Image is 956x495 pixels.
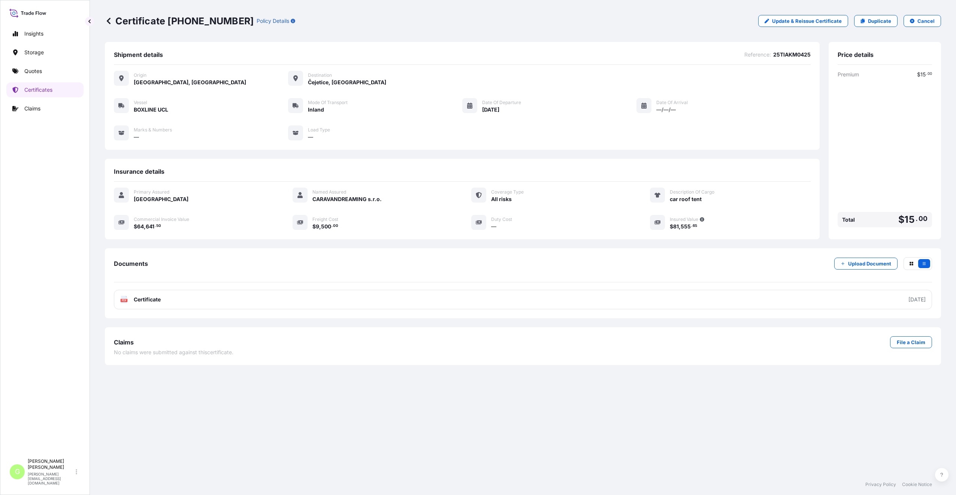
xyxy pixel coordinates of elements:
[24,30,43,37] p: Insights
[491,216,512,222] span: Duty Cost
[28,458,74,470] p: [PERSON_NAME] [PERSON_NAME]
[308,100,348,106] span: Mode of Transport
[319,224,321,229] span: ,
[6,45,84,60] a: Storage
[134,195,188,203] span: [GEOGRAPHIC_DATA]
[308,79,386,86] span: Čejetice, [GEOGRAPHIC_DATA]
[144,224,146,229] span: ,
[156,225,161,227] span: 50
[916,216,918,221] span: .
[134,127,172,133] span: Marks & Numbers
[897,338,925,346] p: File a Claim
[321,224,331,229] span: 500
[670,195,702,203] span: car roof tent
[917,17,935,25] p: Cancel
[6,26,84,41] a: Insights
[917,72,920,77] span: $
[134,100,147,106] span: Vessel
[134,296,161,303] span: Certificate
[773,51,811,58] span: 25TIAKM0425
[308,127,330,133] span: Load Type
[134,224,137,229] span: $
[744,51,771,58] span: Reference :
[848,260,891,267] p: Upload Document
[114,168,164,175] span: Insurance details
[834,258,898,270] button: Upload Document
[114,338,134,346] span: Claims
[114,260,148,267] span: Documents
[312,195,382,203] span: CARAVANDREAMING s.r.o.
[928,73,932,75] span: 00
[482,100,521,106] span: Date of Departure
[865,482,896,488] a: Privacy Policy
[656,100,688,106] span: Date of Arrival
[15,468,20,476] span: G
[904,215,914,224] span: 15
[308,72,332,78] span: Destination
[693,225,697,227] span: 65
[312,224,316,229] span: $
[312,216,338,222] span: Freight Cost
[146,224,154,229] span: 641
[6,101,84,116] a: Claims
[308,133,313,141] span: —
[122,299,127,302] text: PDF
[105,15,254,27] p: Certificate [PHONE_NUMBER]
[134,106,168,113] span: BOXLINE UCL
[134,133,139,141] span: —
[312,189,346,195] span: Named Assured
[758,15,848,27] a: Update & Reissue Certificate
[24,86,52,94] p: Certificates
[902,482,932,488] a: Cookie Notice
[838,51,874,58] span: Price details
[842,216,855,224] span: Total
[868,17,891,25] p: Duplicate
[854,15,898,27] a: Duplicate
[491,189,524,195] span: Coverage Type
[134,189,169,195] span: Primary Assured
[772,17,842,25] p: Update & Reissue Certificate
[24,67,42,75] p: Quotes
[890,336,932,348] a: File a Claim
[114,349,233,356] span: No claims were submitted against this certificate .
[670,189,714,195] span: Description Of Cargo
[681,224,691,229] span: 555
[482,106,499,113] span: [DATE]
[333,225,338,227] span: 00
[308,106,324,113] span: Inland
[898,215,904,224] span: $
[904,15,941,27] button: Cancel
[838,71,859,78] span: Premium
[28,472,74,485] p: [PERSON_NAME][EMAIL_ADDRESS][DOMAIN_NAME]
[670,224,673,229] span: $
[24,105,40,112] p: Claims
[656,106,676,113] span: —/—/—
[155,225,156,227] span: .
[491,195,512,203] span: All risks
[332,225,333,227] span: .
[134,216,189,222] span: Commercial Invoice Value
[114,290,932,309] a: PDFCertificate[DATE]
[920,72,926,77] span: 15
[670,216,698,222] span: Insured Value
[673,224,679,229] span: 81
[316,224,319,229] span: 9
[134,79,246,86] span: [GEOGRAPHIC_DATA], [GEOGRAPHIC_DATA]
[134,72,146,78] span: Origin
[679,224,681,229] span: ,
[6,64,84,79] a: Quotes
[114,51,163,58] span: Shipment details
[6,82,84,97] a: Certificates
[24,49,44,56] p: Storage
[491,223,496,230] span: —
[908,296,926,303] div: [DATE]
[691,225,692,227] span: .
[926,73,927,75] span: .
[919,216,928,221] span: 00
[257,17,289,25] p: Policy Details
[137,224,144,229] span: 64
